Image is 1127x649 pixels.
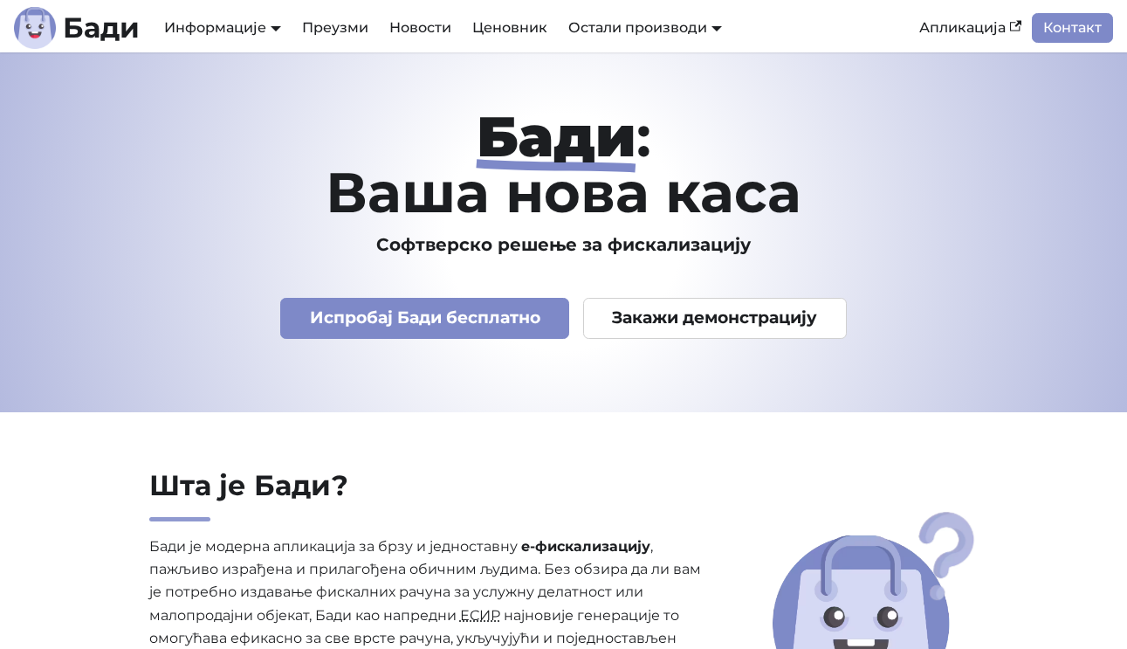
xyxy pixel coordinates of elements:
[460,607,500,624] abbr: Електронски систем за издавање рачуна
[14,7,140,49] a: ЛогоБади
[63,14,140,42] b: Бади
[909,13,1032,43] a: Апликација
[521,538,650,555] strong: е-фискализацију
[568,19,722,36] a: Остали производи
[462,13,558,43] a: Ценовник
[379,13,462,43] a: Новости
[164,19,281,36] a: Информације
[583,298,847,339] a: Закажи демонстрацију
[80,234,1048,256] h3: Софтверско решење за фискализацију
[14,7,56,49] img: Лого
[280,298,569,339] a: Испробај Бади бесплатно
[292,13,379,43] a: Преузми
[149,468,702,521] h2: Шта је Бади?
[80,108,1048,220] h1: : Ваша нова каса
[1032,13,1113,43] a: Контакт
[477,102,636,170] strong: Бади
